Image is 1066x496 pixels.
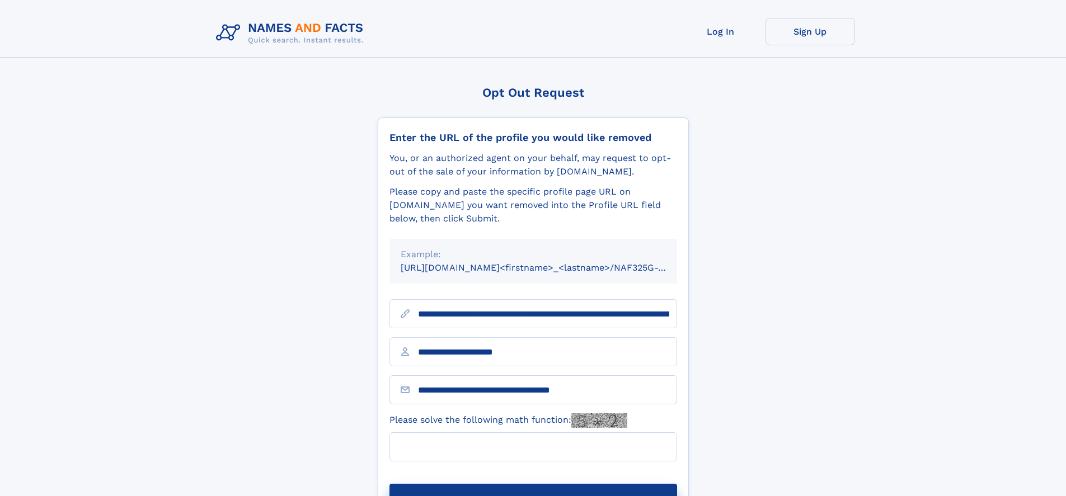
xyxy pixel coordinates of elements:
div: Please copy and paste the specific profile page URL on [DOMAIN_NAME] you want removed into the Pr... [389,185,677,225]
label: Please solve the following math function: [389,413,627,428]
img: Logo Names and Facts [212,18,373,48]
div: Opt Out Request [378,86,689,100]
div: You, or an authorized agent on your behalf, may request to opt-out of the sale of your informatio... [389,152,677,178]
a: Sign Up [766,18,855,45]
div: Enter the URL of the profile you would like removed [389,131,677,144]
div: Example: [401,248,666,261]
small: [URL][DOMAIN_NAME]<firstname>_<lastname>/NAF325G-xxxxxxxx [401,262,698,273]
a: Log In [676,18,766,45]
